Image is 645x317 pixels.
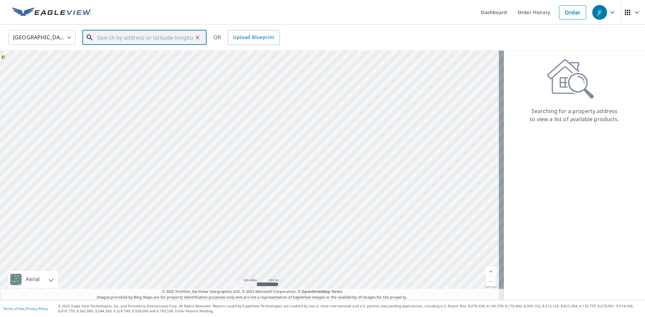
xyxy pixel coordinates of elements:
[193,33,202,42] button: Clear
[331,289,342,294] a: Terms
[162,289,342,295] span: © 2025 TomTom, Earthstar Geographics SIO, © 2025 Microsoft Corporation, ©
[24,271,42,288] div: Aerial
[8,28,76,47] div: [GEOGRAPHIC_DATA]
[213,30,280,45] div: OR
[3,306,24,311] a: Terms of Use
[97,28,193,47] input: Search by address or latitude-longitude
[3,307,48,311] p: |
[58,304,642,314] p: © 2025 Eagle View Technologies, Inc. and Pictometry International Corp. All Rights Reserved. Repo...
[26,306,48,311] a: Privacy Policy
[302,289,330,294] a: OpenStreetMap
[486,276,496,286] a: Current Level 5, Zoom Out
[228,30,279,45] a: Upload Blueprint
[12,7,91,17] img: EV Logo
[233,33,274,42] span: Upload Blueprint
[559,5,586,19] a: Order
[592,5,607,20] div: JF
[8,271,58,288] div: Aerial
[486,266,496,276] a: Current Level 5, Zoom In
[529,107,619,123] p: Searching for a property address to view a list of available products.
